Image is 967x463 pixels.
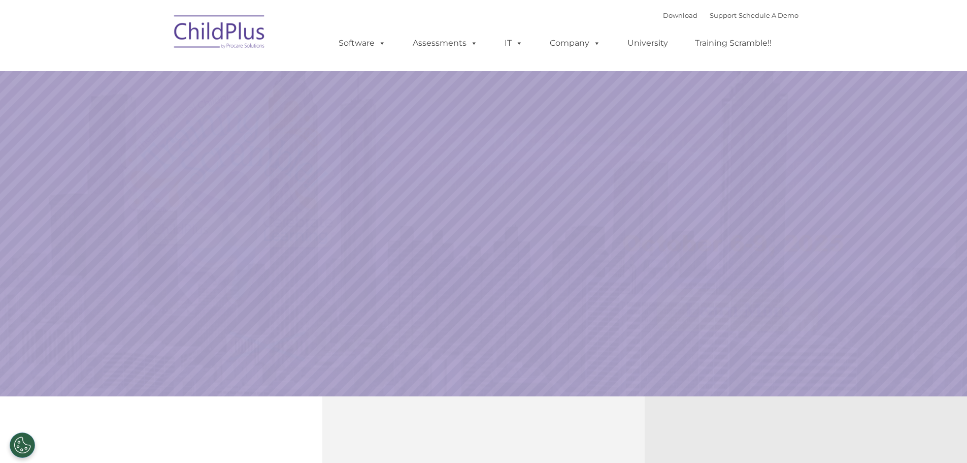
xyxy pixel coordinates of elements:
[739,11,798,19] a: Schedule A Demo
[663,11,798,19] font: |
[685,33,782,53] a: Training Scramble!!
[494,33,533,53] a: IT
[663,11,697,19] a: Download
[540,33,611,53] a: Company
[617,33,678,53] a: University
[328,33,396,53] a: Software
[403,33,488,53] a: Assessments
[10,433,35,458] button: Cookies Settings
[710,11,737,19] a: Support
[657,289,818,331] a: Learn More
[169,8,271,59] img: ChildPlus by Procare Solutions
